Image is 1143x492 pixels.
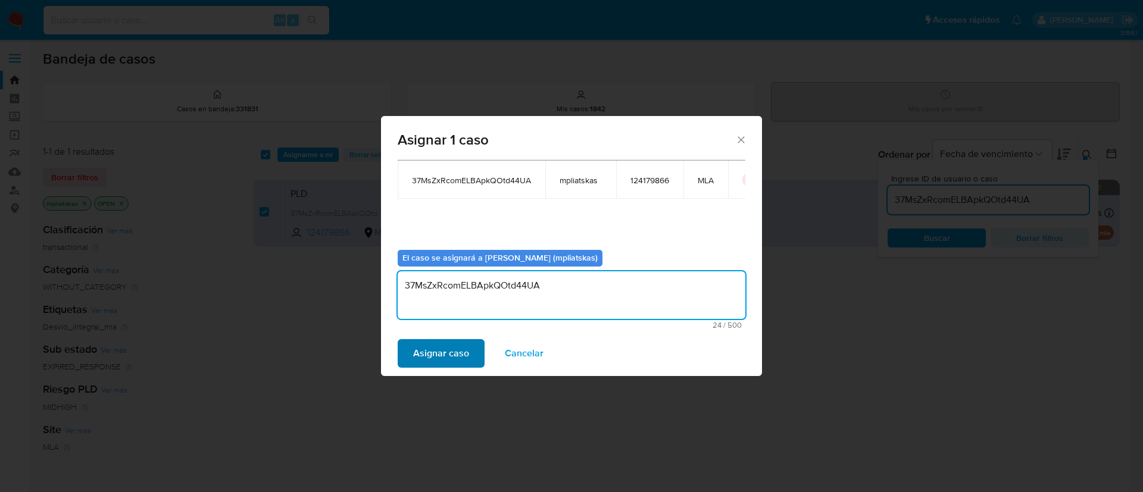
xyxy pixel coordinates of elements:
[381,116,762,376] div: assign-modal
[698,175,714,186] span: MLA
[402,252,598,264] b: El caso se asignará a [PERSON_NAME] (mpliatskas)
[401,321,742,329] span: Máximo 500 caracteres
[630,175,669,186] span: 124179866
[735,134,746,145] button: Cerrar ventana
[489,339,559,368] button: Cancelar
[505,340,544,366] span: Cancelar
[398,133,735,147] span: Asignar 1 caso
[560,175,602,186] span: mpliatskas
[413,340,469,366] span: Asignar caso
[742,173,757,187] button: icon-button
[398,271,745,319] textarea: 37MsZxRcomELBApkQOtd44UA
[398,339,485,368] button: Asignar caso
[412,175,531,186] span: 37MsZxRcomELBApkQOtd44UA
